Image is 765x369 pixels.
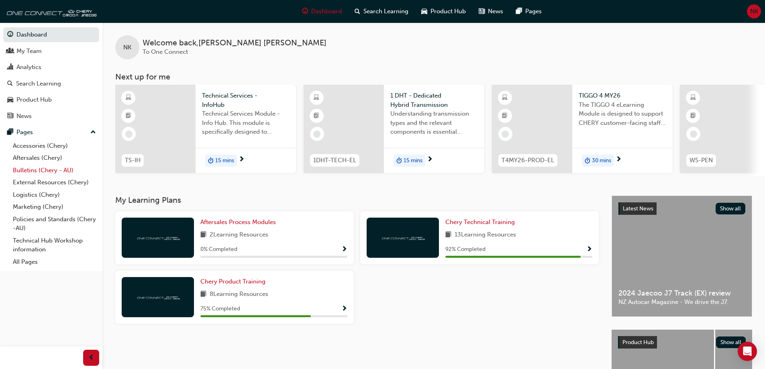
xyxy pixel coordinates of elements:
img: oneconnect [136,293,180,301]
span: 15 mins [404,156,422,165]
span: next-icon [427,156,433,163]
span: Product Hub [622,339,654,346]
div: Analytics [16,63,41,72]
span: NZ Autocar Magazine - We drive the J7. [618,298,745,307]
span: Understanding transmission types and the relevant components is essential knowledge required for ... [390,109,478,137]
span: 2024 Jaecoo J7 Track (EX) review [618,289,745,298]
span: learningResourceType_ELEARNING-icon [126,93,131,103]
span: book-icon [200,230,206,240]
span: duration-icon [585,155,590,166]
a: All Pages [10,256,99,268]
span: NK [750,7,758,16]
div: Open Intercom Messenger [738,342,757,361]
span: prev-icon [88,353,94,363]
a: guage-iconDashboard [296,3,348,20]
span: duration-icon [208,155,214,166]
span: booktick-icon [126,111,131,121]
a: Chery Technical Training [445,218,518,227]
span: 0 % Completed [200,245,237,254]
span: NK [123,43,131,52]
span: chart-icon [7,64,13,71]
a: Technical Hub Workshop information [10,234,99,256]
a: Latest NewsShow all2024 Jaecoo J7 Track (EX) reviewNZ Autocar Magazine - We drive the J7. [612,196,752,317]
button: Pages [3,125,99,140]
a: Logistics (Chery) [10,189,99,201]
span: TS-IH [125,156,141,165]
h3: My Learning Plans [115,196,599,205]
span: Show Progress [341,306,347,313]
span: 30 mins [592,156,611,165]
button: NK [747,4,761,18]
div: Pages [16,128,33,137]
span: News [488,7,503,16]
span: pages-icon [7,129,13,136]
span: TIGGO 4 MY26 [579,91,666,100]
div: Search Learning [16,79,61,88]
button: Show all [716,336,746,348]
a: news-iconNews [472,3,510,20]
button: Show all [716,203,746,214]
span: 92 % Completed [445,245,486,254]
a: Bulletins (Chery - AU) [10,164,99,177]
span: Search Learning [363,7,408,16]
div: News [16,112,32,121]
span: 75 % Completed [200,304,240,314]
a: Aftersales Process Modules [200,218,279,227]
span: booktick-icon [502,111,508,121]
span: learningResourceType_ELEARNING-icon [690,93,696,103]
span: 15 mins [215,156,234,165]
span: The TIGGO 4 eLearning Module is designed to support CHERY customer-facing staff with the product ... [579,100,666,128]
span: learningRecordVerb_NONE-icon [502,130,509,138]
span: Chery Product Training [200,278,265,285]
a: Aftersales (Chery) [10,152,99,164]
span: learningResourceType_ELEARNING-icon [314,93,319,103]
span: 1DHT-TECH-EL [313,156,356,165]
h3: Next up for me [102,72,765,82]
a: Policies and Standards (Chery -AU) [10,213,99,234]
img: oneconnect [136,234,180,241]
span: car-icon [421,6,427,16]
span: To One Connect [143,48,188,55]
img: oneconnect [381,234,425,241]
a: Accessories (Chery) [10,140,99,152]
span: search-icon [355,6,360,16]
span: 13 Learning Resources [455,230,516,240]
span: up-icon [90,127,96,138]
a: Search Learning [3,76,99,91]
button: Show Progress [586,245,592,255]
span: people-icon [7,48,13,55]
span: booktick-icon [690,111,696,121]
span: learningRecordVerb_NONE-icon [690,130,697,138]
a: Chery Product Training [200,277,269,286]
span: learningResourceType_ELEARNING-icon [502,93,508,103]
img: oneconnect [4,3,96,19]
span: Latest News [623,205,653,212]
a: Product HubShow all [618,336,746,349]
span: book-icon [200,289,206,300]
a: Marketing (Chery) [10,201,99,213]
span: 2 Learning Resources [210,230,268,240]
span: 1 DHT - Dedicated Hybrid Transmission [390,91,478,109]
a: car-iconProduct Hub [415,3,472,20]
span: Technical Services Module - Info Hub. This module is specifically designed to address the require... [202,109,290,137]
span: guage-icon [7,31,13,39]
span: Welcome back , [PERSON_NAME] [PERSON_NAME] [143,39,326,48]
a: T4MY26-PROD-ELTIGGO 4 MY26The TIGGO 4 eLearning Module is designed to support CHERY customer-faci... [492,85,673,173]
a: pages-iconPages [510,3,548,20]
span: WS-PEN [690,156,713,165]
a: News [3,109,99,124]
span: Pages [525,7,542,16]
span: learningRecordVerb_NONE-icon [125,130,133,138]
span: duration-icon [396,155,402,166]
span: booktick-icon [314,111,319,121]
span: Chery Technical Training [445,218,515,226]
button: Show Progress [341,304,347,314]
a: Analytics [3,60,99,75]
span: 8 Learning Resources [210,289,268,300]
span: news-icon [7,113,13,120]
div: Product Hub [16,95,52,104]
span: pages-icon [516,6,522,16]
span: T4MY26-PROD-EL [502,156,554,165]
